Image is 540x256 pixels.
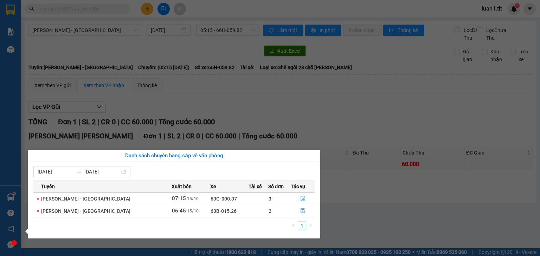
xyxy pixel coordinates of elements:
[76,169,82,175] span: swap-right
[76,169,82,175] span: to
[291,205,314,217] button: file-done
[211,208,237,214] span: 63B-015.26
[41,196,130,202] span: [PERSON_NAME] - [GEOGRAPHIC_DATA]
[289,222,298,230] li: Previous Page
[291,223,296,228] span: left
[84,168,120,176] input: Đến ngày
[300,196,305,202] span: file-done
[172,183,192,190] span: Xuất bến
[172,208,186,214] span: 06:45
[269,208,271,214] span: 2
[249,183,262,190] span: Tài xế
[289,222,298,230] button: left
[187,209,199,214] span: 15/10
[187,196,199,201] span: 15/10
[211,196,237,202] span: 63G-000.37
[306,222,315,230] button: right
[306,222,315,230] li: Next Page
[172,195,186,202] span: 07:15
[38,168,73,176] input: Từ ngày
[269,196,271,202] span: 3
[268,183,284,190] span: Số đơn
[308,223,313,228] span: right
[298,222,306,230] a: 1
[291,183,305,190] span: Tác vụ
[210,183,216,190] span: Xe
[41,208,130,214] span: [PERSON_NAME] - [GEOGRAPHIC_DATA]
[33,152,315,160] div: Danh sách chuyến hàng sắp về văn phòng
[291,193,314,204] button: file-done
[41,183,55,190] span: Tuyến
[300,208,305,214] span: file-done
